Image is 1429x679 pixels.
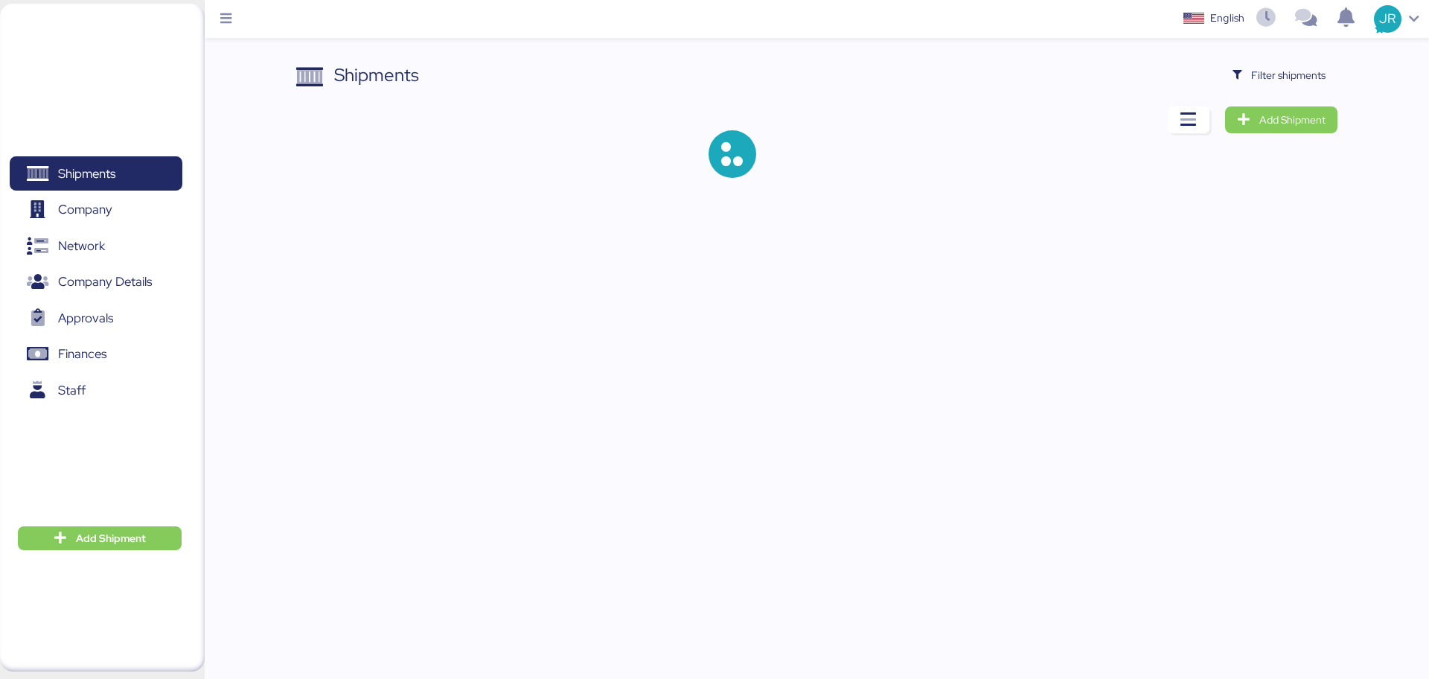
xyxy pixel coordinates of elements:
[10,301,182,335] a: Approvals
[58,235,105,257] span: Network
[1225,106,1337,133] a: Add Shipment
[58,307,113,329] span: Approvals
[58,380,86,401] span: Staff
[10,156,182,191] a: Shipments
[10,193,182,227] a: Company
[1259,111,1326,129] span: Add Shipment
[10,229,182,263] a: Network
[1221,62,1337,89] button: Filter shipments
[10,337,182,372] a: Finances
[58,343,106,365] span: Finances
[334,62,419,89] div: Shipments
[1210,10,1244,26] div: English
[58,271,152,293] span: Company Details
[76,529,146,547] span: Add Shipment
[18,526,182,550] button: Add Shipment
[1379,9,1396,28] span: JR
[1251,66,1326,84] span: Filter shipments
[10,373,182,407] a: Staff
[58,199,112,220] span: Company
[214,7,239,32] button: Menu
[58,163,115,185] span: Shipments
[10,265,182,299] a: Company Details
